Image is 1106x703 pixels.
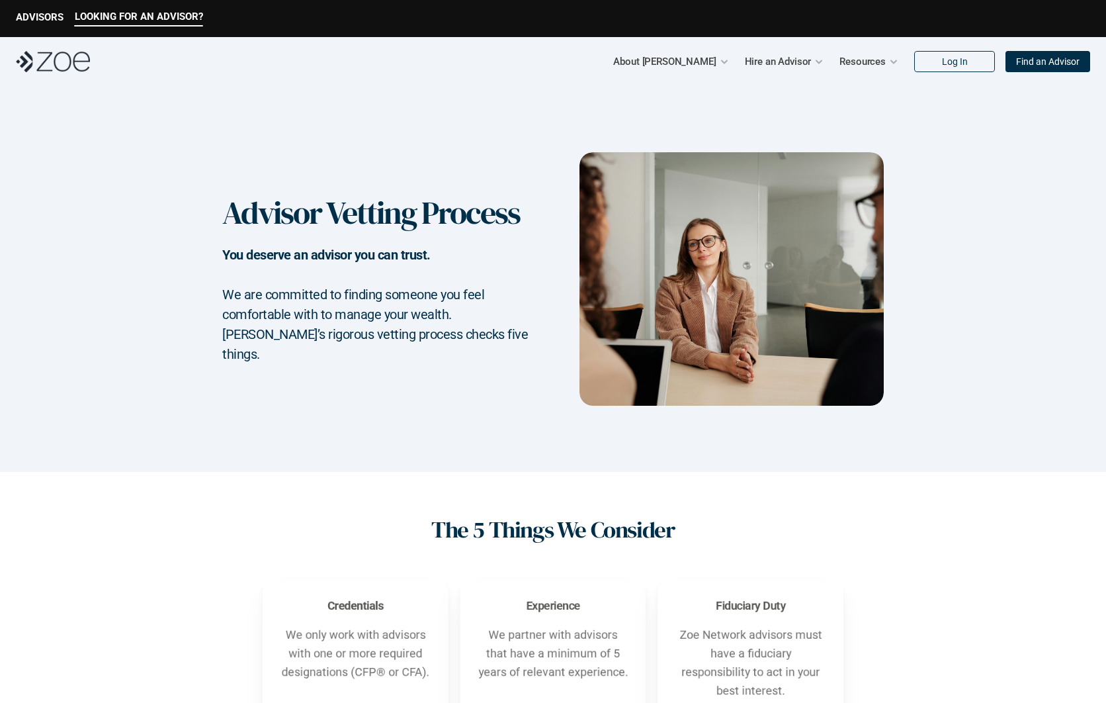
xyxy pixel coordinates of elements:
[280,625,431,680] p: We only work with advisors with one or more required designations (CFP® or CFA).
[222,194,525,232] h1: Advisor Vetting Process
[613,52,716,71] p: About [PERSON_NAME]
[431,517,674,543] h1: The 5 Things We Consider
[914,51,995,72] a: Log In
[675,625,826,699] p: Zoe Network advisors must have a fiduciary responsibility to act in your best interest.
[1016,56,1080,68] p: Find an Advisor
[478,625,628,680] p: We partner with advisors that have a minimum of 5 years of relevant experience.
[942,56,968,68] p: Log In
[1005,51,1090,72] a: Find an Advisor
[75,11,203,23] p: LOOKING FOR AN ADVISOR?
[222,285,528,364] h2: We are committed to finding someone you feel comfortable with to manage your wealth. [PERSON_NAME...
[716,597,785,614] h3: Fiduciary Duty
[839,52,886,71] p: Resources
[222,245,528,285] h2: You deserve an advisor you can trust.
[327,597,384,614] h3: Credentials
[16,11,64,23] p: ADVISORS
[745,52,812,71] p: Hire an Advisor
[526,597,580,614] h3: Experience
